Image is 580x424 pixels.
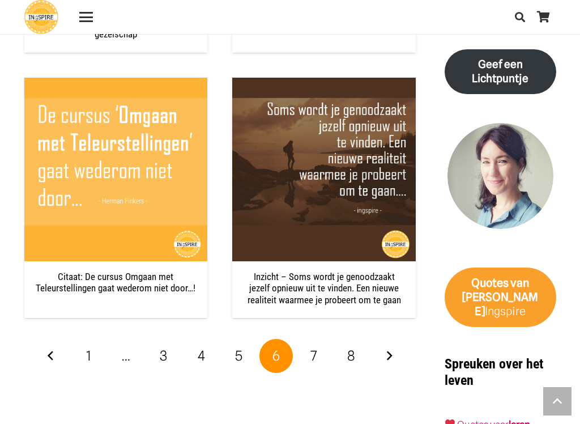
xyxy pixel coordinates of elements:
[160,347,167,364] span: 3
[36,271,195,294] a: Citaat: De cursus Omgaan met Teleurstellingen gaat wederom niet door…!
[36,6,195,40] a: Hou van degenen die van jou houden ook al heb je hen niet meer te bieden dan jouw gezelschap
[471,276,509,290] strong: Quotes
[472,58,528,85] strong: Geef een Lichtpuntje
[445,123,556,235] img: Inge Geertzen - schrijfster Ingspire.nl, markteer en handmassage therapeut
[334,339,368,373] a: Pagina 8
[347,347,355,364] span: 8
[222,339,256,373] a: Pagina 5
[72,339,106,373] a: Pagina 1
[248,271,401,306] a: Inzicht – Soms wordt je genoodzaakt jezelf opnieuw uit te vinden. Een nieuwe realiteit waarmee je...
[24,78,208,261] a: Citaat: De cursus Omgaan met Teleurstellingen gaat wederom niet door…!
[24,78,208,261] img: Citaat: De cursus Omgaan met Teleurstellingen gaat wederom niet door...!
[232,78,416,261] img: Citaat van inge ingspire.nl over een nieuwe werkelijkheid accepteren: Soms wordt je genoodzaakt j...
[232,78,416,261] a: Inzicht – Soms wordt je genoodzaakt jezelf opnieuw uit te vinden. Een nieuwe realiteit waarmee je...
[297,339,331,373] a: Pagina 7
[198,347,205,364] span: 4
[445,49,556,95] a: Geef een Lichtpuntje
[184,339,218,373] a: Pagina 4
[445,268,556,328] a: Quotes van [PERSON_NAME]Ingspire
[543,387,572,415] a: Terug naar top
[259,339,293,373] span: Pagina 6
[272,347,280,364] span: 6
[86,347,91,364] span: 1
[235,347,242,364] span: 5
[509,3,531,31] a: Zoeken
[147,339,181,373] a: Pagina 3
[310,347,317,364] span: 7
[445,356,543,388] strong: Spreuken over het leven
[71,10,100,24] a: Menu
[462,276,538,318] strong: van [PERSON_NAME]
[109,339,143,373] span: …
